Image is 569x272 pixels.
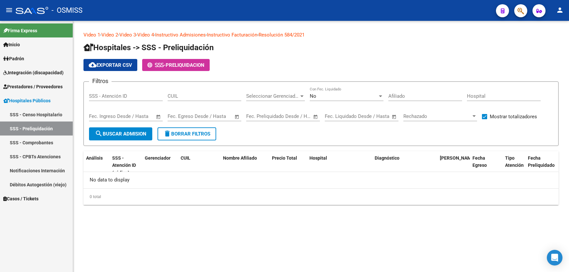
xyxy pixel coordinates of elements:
[101,32,118,38] a: Video 2
[178,151,220,180] datatable-header-cell: CUIL
[166,62,204,68] span: PRELIQUIDACION
[307,151,372,180] datatable-header-cell: Hospital
[437,151,470,180] datatable-header-cell: Fecha Ingreso
[472,155,487,168] span: Fecha Egreso
[490,113,537,121] span: Mostrar totalizadores
[163,130,171,137] mat-icon: delete
[3,97,51,104] span: Hospitales Públicos
[119,32,136,38] a: Video 3
[502,151,525,180] datatable-header-cell: Tipo Atención
[223,155,257,161] span: Nombre Afiliado
[83,32,100,38] a: Video 1
[155,32,206,38] a: Instructivo Admisiones
[310,93,316,99] span: No
[83,189,559,205] div: 0 total
[220,151,269,180] datatable-header-cell: Nombre Afiliado
[525,151,558,180] datatable-header-cell: Fecha Preliquidado
[246,93,299,99] span: Seleccionar Gerenciador
[142,59,210,71] button: -PRELIQUIDACION
[121,113,153,119] input: Fecha fin
[52,3,82,18] span: - OSMISS
[312,113,320,121] button: Open calendar
[5,6,13,14] mat-icon: menu
[181,155,190,161] span: CUIL
[259,32,305,38] a: Resolución 584/2021
[375,155,399,161] span: Diagnóstico
[3,195,38,202] span: Casos / Tickets
[89,113,115,119] input: Fecha inicio
[83,172,559,188] div: No data to display
[269,151,307,180] datatable-header-cell: Precio Total
[403,113,471,119] span: Rechazado
[95,130,103,137] mat-icon: search
[83,31,559,38] p: - - - - - -
[325,113,351,119] input: Fecha inicio
[272,155,297,161] span: Precio Total
[357,113,389,119] input: Fecha fin
[207,32,257,38] a: Instructivo Facturación
[86,155,103,161] span: Análisis
[440,155,475,161] span: [PERSON_NAME]
[246,113,273,119] input: Fecha inicio
[83,43,214,52] span: Hospitales -> SSS - Preliquidación
[89,62,132,68] span: Exportar CSV
[142,151,178,180] datatable-header-cell: Gerenciador
[3,55,24,62] span: Padrón
[112,155,136,176] span: SSS - Atención ID (código)
[278,113,310,119] input: Fecha fin
[3,41,20,48] span: Inicio
[89,77,112,86] h3: Filtros
[233,113,241,121] button: Open calendar
[89,127,152,140] button: Buscar admision
[556,6,564,14] mat-icon: person
[137,32,154,38] a: Video 4
[372,151,437,180] datatable-header-cell: Diagnóstico
[3,69,64,76] span: Integración (discapacidad)
[163,131,210,137] span: Borrar Filtros
[470,151,502,180] datatable-header-cell: Fecha Egreso
[83,59,137,71] button: Exportar CSV
[168,113,194,119] input: Fecha inicio
[391,113,398,121] button: Open calendar
[309,155,327,161] span: Hospital
[528,155,555,168] span: Fecha Preliquidado
[505,155,524,168] span: Tipo Atención
[155,113,162,121] button: Open calendar
[200,113,232,119] input: Fecha fin
[83,151,110,180] datatable-header-cell: Análisis
[95,131,146,137] span: Buscar admision
[157,127,216,140] button: Borrar Filtros
[89,61,97,69] mat-icon: cloud_download
[147,62,166,68] span: -
[3,83,63,90] span: Prestadores / Proveedores
[3,27,37,34] span: Firma Express
[110,151,142,180] datatable-header-cell: SSS - Atención ID (código)
[547,250,562,265] div: Open Intercom Messenger
[145,155,171,161] span: Gerenciador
